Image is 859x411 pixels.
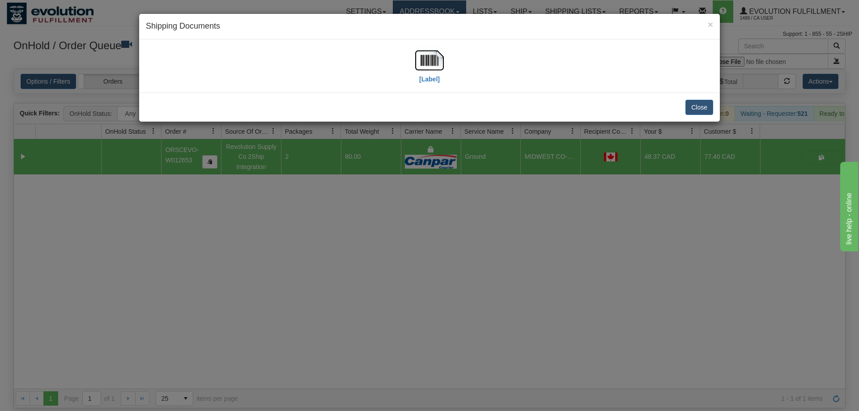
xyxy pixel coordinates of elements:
[419,75,440,84] label: [Label]
[415,56,444,82] a: [Label]
[838,160,858,251] iframe: chat widget
[708,19,713,30] span: ×
[146,21,713,32] h4: Shipping Documents
[415,46,444,75] img: barcode.jpg
[7,5,83,16] div: live help - online
[708,20,713,29] button: Close
[685,100,713,115] button: Close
